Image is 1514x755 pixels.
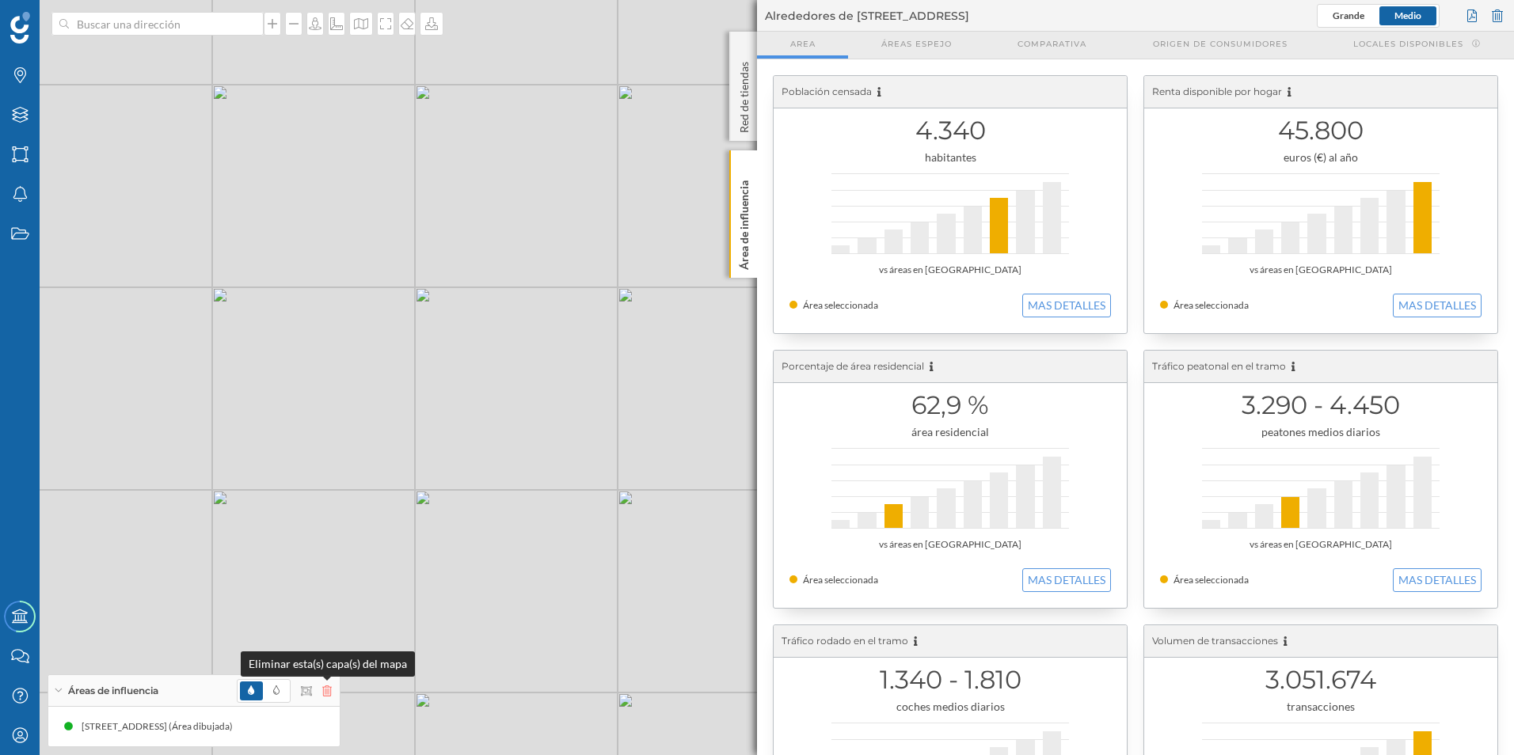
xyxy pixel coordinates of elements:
div: euros (€) al año [1160,150,1482,165]
span: Medio [1394,9,1421,21]
div: Renta disponible por hogar [1144,76,1497,108]
span: Comparativa [1018,38,1086,50]
span: Áreas de influencia [68,684,158,698]
button: MAS DETALLES [1022,294,1111,317]
div: vs áreas en [GEOGRAPHIC_DATA] [789,262,1111,278]
h1: 62,9 % [789,390,1111,420]
span: Área seleccionada [1174,299,1249,311]
div: Población censada [774,76,1127,108]
div: peatones medios diarios [1160,424,1482,440]
span: Áreas espejo [881,38,952,50]
span: Area [790,38,816,50]
div: vs áreas en [GEOGRAPHIC_DATA] [1160,262,1482,278]
span: Locales disponibles [1353,38,1463,50]
span: Origen de consumidores [1153,38,1288,50]
h1: 3.051.674 [1160,665,1482,695]
h1: 1.340 - 1.810 [789,665,1111,695]
div: Tráfico rodado en el tramo [774,625,1127,658]
h1: 4.340 [789,116,1111,146]
div: [STREET_ADDRESS] (Área dibujada) [82,719,241,734]
span: Área seleccionada [803,574,878,586]
span: Grande [1333,9,1364,21]
div: Porcentaje de área residencial [774,351,1127,383]
div: coches medios diarios [789,699,1111,715]
button: MAS DETALLES [1393,294,1482,317]
div: Tráfico peatonal en el tramo [1144,351,1497,383]
div: Volumen de transacciones [1144,625,1497,658]
span: Área seleccionada [803,299,878,311]
h1: 45.800 [1160,116,1482,146]
div: área residencial [789,424,1111,440]
p: Red de tiendas [736,55,752,133]
span: Alrededores de [STREET_ADDRESS] [765,8,969,24]
h1: 3.290 - 4.450 [1160,390,1482,420]
button: MAS DETALLES [1022,568,1111,592]
span: Soporte [32,11,88,25]
div: transacciones [1160,699,1482,715]
img: Geoblink Logo [10,12,30,44]
button: MAS DETALLES [1393,568,1482,592]
div: vs áreas en [GEOGRAPHIC_DATA] [789,537,1111,552]
span: Área seleccionada [1174,574,1249,586]
div: habitantes [789,150,1111,165]
p: Área de influencia [736,174,752,270]
div: vs áreas en [GEOGRAPHIC_DATA] [1160,537,1482,552]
